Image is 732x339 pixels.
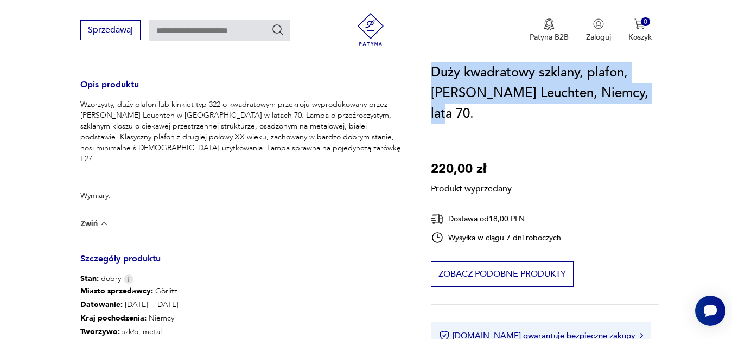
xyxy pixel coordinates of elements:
[99,218,110,229] img: chevron down
[431,159,512,180] p: 220,00 zł
[80,299,123,310] b: Datowanie :
[80,273,99,284] b: Stan:
[80,20,141,40] button: Sprzedawaj
[80,313,147,323] b: Kraj pochodzenia :
[431,261,574,287] button: Zobacz podobne produkty
[80,325,179,338] p: szkło, metal
[80,311,179,325] p: Niemcy
[431,180,512,195] p: Produkt wyprzedany
[530,18,569,42] a: Ikona medaluPatyna B2B
[80,218,109,229] button: Zwiń
[80,327,120,337] b: Tworzywo :
[80,99,405,164] p: Wzorzysty, duży plafon lub kinkiet typ 322 o kwadratowym przekroju wyprodukowany przez [PERSON_NA...
[586,32,611,42] p: Zaloguj
[80,273,121,284] span: dobry
[640,333,643,338] img: Ikona strzałki w prawo
[271,23,284,36] button: Szukaj
[586,18,611,42] button: Zaloguj
[80,190,405,201] p: Wymiary:
[80,27,141,35] a: Sprzedawaj
[80,81,405,99] h3: Opis produktu
[80,286,153,296] b: Miasto sprzedawcy :
[431,212,561,226] div: Dostawa od 18,00 PLN
[431,212,444,226] img: Ikona dostawy
[530,18,569,42] button: Patyna B2B
[628,18,652,42] button: 0Koszyk
[80,255,405,273] h3: Szczegóły produktu
[530,32,569,42] p: Patyna B2B
[354,13,387,46] img: Patyna - sklep z meblami i dekoracjami vintage
[544,18,555,30] img: Ikona medalu
[124,274,133,284] img: Info icon
[80,284,179,298] p: Görlitz
[593,18,604,29] img: Ikonka użytkownika
[695,296,725,326] iframe: Smartsupp widget button
[634,18,645,29] img: Ikona koszyka
[628,32,652,42] p: Koszyk
[431,62,659,124] h1: Duży kwadratowy szklany, plafon, [PERSON_NAME] Leuchten, Niemcy, lata 70.
[80,298,179,311] p: [DATE] - [DATE]
[431,231,561,244] div: Wysyłka w ciągu 7 dni roboczych
[641,17,650,27] div: 0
